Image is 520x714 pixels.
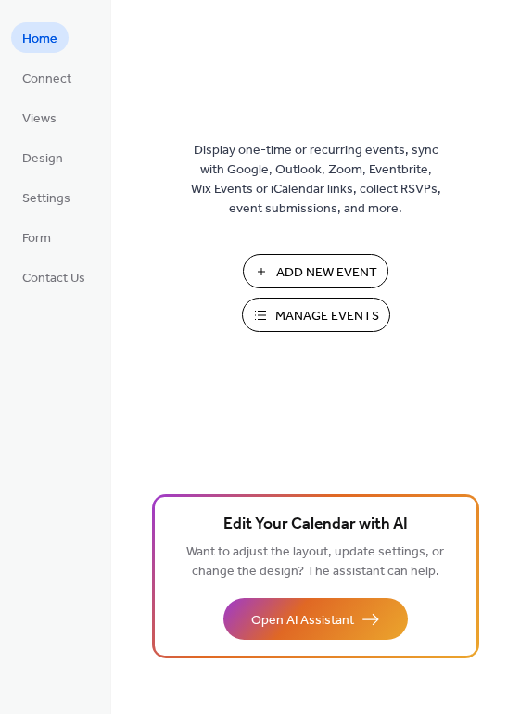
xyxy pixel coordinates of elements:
span: Want to adjust the layout, update settings, or change the design? The assistant can help. [186,540,444,584]
span: Add New Event [276,263,377,283]
span: Settings [22,189,70,209]
span: Views [22,109,57,129]
a: Home [11,22,69,53]
a: Settings [11,182,82,212]
button: Add New Event [243,254,388,288]
span: Home [22,30,57,49]
a: Contact Us [11,261,96,292]
a: Design [11,142,74,172]
a: Form [11,222,62,252]
span: Display one-time or recurring events, sync with Google, Outlook, Zoom, Eventbrite, Wix Events or ... [191,141,441,219]
span: Edit Your Calendar with AI [223,512,408,538]
span: Contact Us [22,269,85,288]
a: Views [11,102,68,133]
span: Connect [22,70,71,89]
span: Design [22,149,63,169]
span: Form [22,229,51,249]
button: Open AI Assistant [223,598,408,640]
span: Manage Events [275,307,379,326]
span: Open AI Assistant [251,611,354,631]
button: Manage Events [242,298,390,332]
a: Connect [11,62,82,93]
